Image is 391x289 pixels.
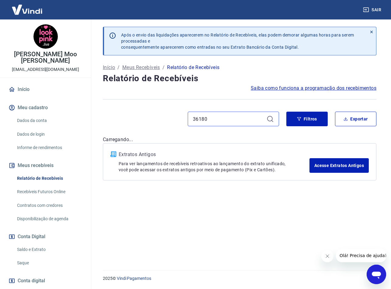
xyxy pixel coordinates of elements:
[7,159,84,172] button: Meus recebíveis
[7,0,47,19] img: Vindi
[33,24,58,49] img: f5e2b5f2-de41-4e9a-a4e6-a6c2332be871.jpeg
[117,64,120,71] p: /
[15,172,84,185] a: Relatório de Recebíveis
[167,64,219,71] p: Relatório de Recebíveis
[15,128,84,141] a: Dados de login
[15,243,84,256] a: Saldo e Extrato
[7,83,84,96] a: Início
[193,114,264,124] input: Busque pelo número do pedido
[121,32,362,50] p: Após o envio das liquidações aparecerem no Relatório de Recebíveis, elas podem demorar algumas ho...
[251,85,376,92] a: Saiba como funciona a programação dos recebimentos
[286,112,328,126] button: Filtros
[18,277,45,285] span: Conta digital
[15,199,84,212] a: Contratos com credores
[7,230,84,243] button: Conta Digital
[4,4,51,9] span: Olá! Precisa de ajuda?
[103,136,376,143] p: Carregando...
[110,151,116,157] img: ícone
[117,276,151,281] a: Vindi Pagamentos
[362,4,384,16] button: Sair
[367,265,386,284] iframe: Botão para abrir a janela de mensagens
[309,158,369,173] a: Acesse Extratos Antigos
[335,112,376,126] button: Exportar
[122,64,160,71] a: Meus Recebíveis
[15,257,84,269] a: Saque
[7,274,84,287] a: Conta digital
[119,151,309,158] p: Extratos Antigos
[103,64,115,71] a: Início
[162,64,165,71] p: /
[5,51,86,64] p: [PERSON_NAME] Moo [PERSON_NAME]
[103,275,376,282] p: 2025 ©
[7,101,84,114] button: Meu cadastro
[15,141,84,154] a: Informe de rendimentos
[119,161,309,173] p: Para ver lançamentos de recebíveis retroativos ao lançamento do extrato unificado, você pode aces...
[15,213,84,225] a: Disponibilização de agenda
[103,72,376,85] h4: Relatório de Recebíveis
[321,250,333,262] iframe: Fechar mensagem
[336,249,386,262] iframe: Mensagem da empresa
[15,186,84,198] a: Recebíveis Futuros Online
[15,114,84,127] a: Dados da conta
[12,66,79,73] p: [EMAIL_ADDRESS][DOMAIN_NAME]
